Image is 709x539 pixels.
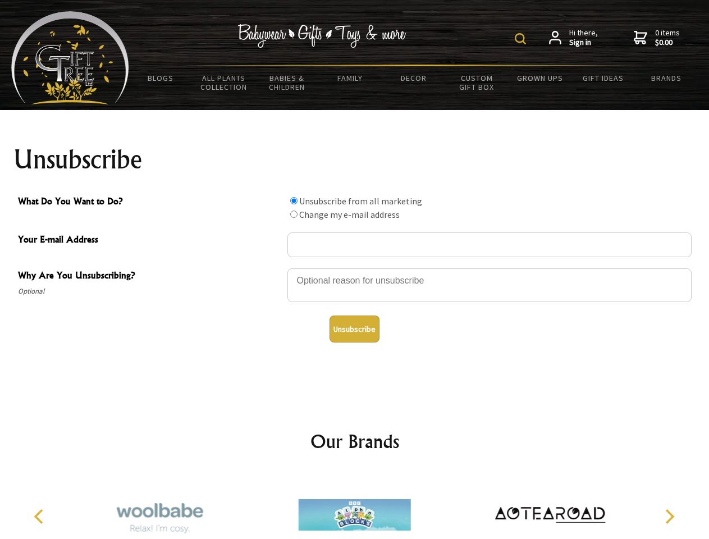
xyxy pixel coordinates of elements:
[290,211,298,218] input: What Do You Want to Do?
[18,285,282,298] span: Optional
[287,232,692,257] input: Your E-mail Address
[635,66,698,90] a: Brands
[299,209,400,220] label: Change my e-mail address
[290,197,298,204] input: What Do You Want to Do?
[255,66,319,99] a: Babies & Children
[655,38,680,48] strong: $0.00
[330,316,379,342] button: Unsubscribe
[571,66,635,90] a: Gift Ideas
[549,28,598,48] a: Hi there,Sign in
[18,194,282,211] span: What Do You Want to Do?
[382,66,445,90] a: Decor
[193,66,256,99] a: All Plants Collection
[22,428,687,455] h2: Our Brands
[13,146,696,173] h1: Unsubscribe
[657,504,681,529] button: Next
[287,268,692,302] textarea: Why Are You Unsubscribing?
[28,504,53,529] button: Previous
[655,28,680,48] span: 0 items
[299,195,422,207] label: Unsubscribe from all marketing
[634,28,680,48] a: 0 items$0.00
[515,33,526,44] img: product search
[238,24,406,48] img: Babywear - Gifts - Toys & more
[569,28,598,48] span: Hi there,
[129,66,193,90] a: BLOGS
[18,232,282,249] span: Your E-mail Address
[508,66,571,90] a: Grown Ups
[11,11,129,104] img: Babyware - Gifts - Toys and more...
[445,66,509,99] a: Custom Gift Box
[569,38,598,48] strong: Sign in
[18,268,282,285] span: Why Are You Unsubscribing?
[319,66,382,90] a: Family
